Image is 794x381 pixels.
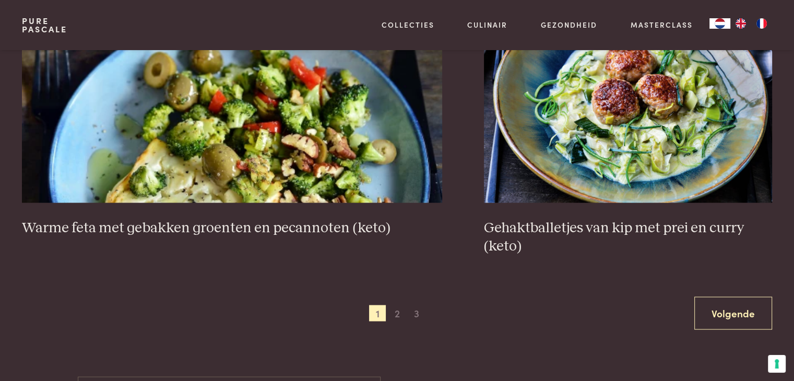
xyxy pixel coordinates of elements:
[709,18,730,29] div: Language
[389,305,406,322] span: 2
[730,18,772,29] ul: Language list
[382,19,434,30] a: Collecties
[709,18,730,29] a: NL
[709,18,772,29] aside: Language selected: Nederlands
[22,17,67,33] a: PurePascale
[369,305,386,322] span: 1
[467,19,507,30] a: Culinair
[22,219,442,237] h3: Warme feta met gebakken groenten en pecannoten (keto)
[694,296,772,329] a: Volgende
[541,19,597,30] a: Gezondheid
[408,305,425,322] span: 3
[730,18,751,29] a: EN
[484,219,772,255] h3: Gehaktballetjes van kip met prei en curry (keto)
[631,19,693,30] a: Masterclass
[751,18,772,29] a: FR
[768,355,786,373] button: Uw voorkeuren voor toestemming voor trackingtechnologieën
